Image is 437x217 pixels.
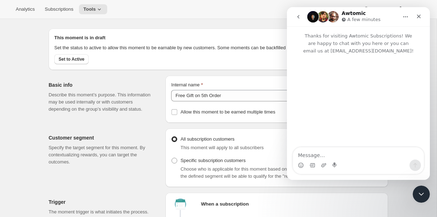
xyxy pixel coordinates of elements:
[54,34,339,41] h2: This moment is in draft
[171,82,200,87] span: Internal name
[59,56,84,62] span: Set to Active
[40,4,78,14] button: Subscriptions
[358,4,391,14] button: Help
[49,144,154,166] p: Specify the target segment for this moment. By contextualizing rewards, you can target the outcomes.
[287,7,430,180] iframe: Intercom live chat
[180,145,264,150] span: This moment will apply to all subscribers
[45,6,73,12] span: Subscriptions
[404,6,421,12] span: Settings
[54,54,89,64] button: Set to Active
[16,6,35,12] span: Analytics
[49,81,154,89] h2: Basic info
[180,136,234,142] span: All subscription customers
[49,208,154,216] p: The moment trigger is what initiates the process.
[11,4,39,14] button: Analytics
[370,6,379,12] span: Help
[49,91,154,113] p: Describe this moment’s purpose. This information may be used internally or with customers dependi...
[413,186,430,203] iframe: Intercom live chat
[83,6,96,12] span: Tools
[180,166,374,179] span: Choose who is applicable for this moment based on segments. Only customers that are part of the d...
[201,201,249,208] p: When a subscription
[49,134,154,141] h2: Customer segment
[180,158,245,163] span: Specific subscription customers
[54,44,339,51] p: Set the status to active to allow this moment to be earnable by new customers. Some moments can b...
[180,109,275,115] span: Allow this moment to be earned multiple times
[171,90,365,101] input: Example: Loyal member
[79,4,107,14] button: Tools
[393,4,426,14] button: Settings
[49,198,154,206] h2: Trigger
